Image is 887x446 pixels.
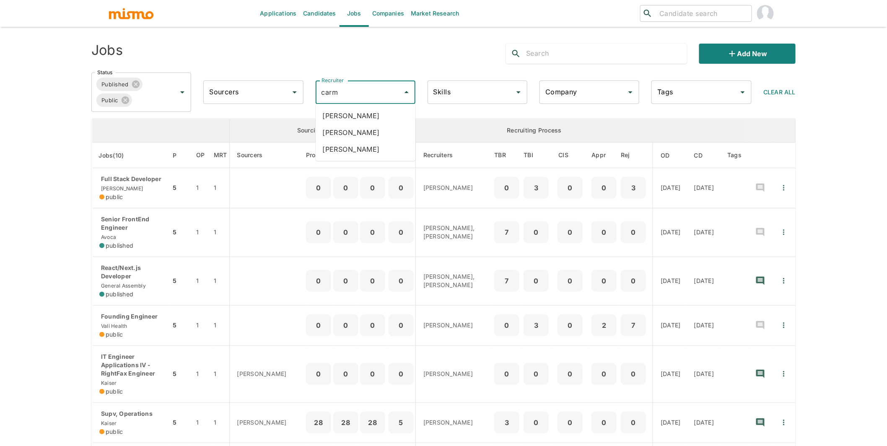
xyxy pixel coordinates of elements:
li: [PERSON_NAME] [316,141,415,158]
input: Candidate search [656,8,748,19]
th: Rejected [619,143,653,168]
td: 5 [171,345,189,402]
td: 5 [171,168,189,208]
p: 0 [309,182,328,194]
p: Full Stack Developer [99,175,164,183]
th: Onboarding Date [653,143,687,168]
div: Published [96,78,143,91]
p: 0 [392,182,410,194]
p: 3 [527,182,545,194]
button: Open [737,86,749,98]
p: 0 [527,275,545,287]
p: 0 [595,275,613,287]
p: 0 [363,368,382,380]
button: Quick Actions [775,365,793,383]
p: 0 [561,182,579,194]
p: 0 [337,319,355,331]
th: To Be Interviewed [521,143,551,168]
li: [PERSON_NAME] [316,107,415,124]
td: 5 [171,208,189,257]
p: [PERSON_NAME], [PERSON_NAME] [423,224,485,241]
p: [PERSON_NAME], [PERSON_NAME] [423,272,485,289]
p: React/Next.js Developer [99,264,164,280]
p: 0 [392,275,410,287]
span: Clear All [764,88,796,96]
th: Client Interview Scheduled [551,143,589,168]
th: Prospects [306,143,333,168]
p: [PERSON_NAME] [423,370,485,378]
p: IT Engineer Applications IV - RightFax Engineer [99,353,164,378]
button: Quick Actions [775,413,793,432]
p: 0 [498,368,516,380]
img: Carmen Vilachá [757,5,774,22]
p: 0 [595,368,613,380]
p: 0 [561,275,579,287]
th: Tags [721,143,748,168]
td: 1 [212,402,229,443]
button: recent-notes [750,364,770,384]
td: 1 [189,208,212,257]
td: [DATE] [687,208,721,257]
button: Open [513,86,524,98]
li: [PERSON_NAME] [316,124,415,141]
span: OD [661,150,681,161]
p: 7 [624,319,643,331]
td: [DATE] [687,168,721,208]
p: Founding Engineer [99,312,164,321]
button: recent-notes [750,412,770,433]
p: 0 [561,417,579,428]
td: 5 [171,257,189,305]
span: Published [96,80,134,89]
td: 5 [171,305,189,345]
p: 3 [624,182,643,194]
div: Public [96,93,132,107]
td: [DATE] [687,402,721,443]
th: Recruiting Process [415,119,653,143]
span: Public [96,96,123,105]
th: To Be Reviewed [492,143,521,168]
p: 0 [392,368,410,380]
th: Sourcers [229,143,306,168]
p: 0 [392,226,410,238]
button: Quick Actions [775,272,793,290]
td: 1 [212,345,229,402]
td: [DATE] [653,208,687,257]
td: [DATE] [653,345,687,402]
button: Quick Actions [775,316,793,334]
td: [DATE] [687,345,721,402]
p: 0 [337,226,355,238]
p: 3 [498,417,516,428]
button: search [506,44,526,64]
p: 0 [527,226,545,238]
span: CD [694,150,714,161]
span: Vali Health [99,323,127,329]
td: 1 [189,345,212,402]
img: logo [108,7,154,20]
p: 0 [498,319,516,331]
td: 1 [212,305,229,345]
th: Open Positions [189,143,212,168]
p: 5 [392,417,410,428]
span: public [106,193,123,201]
button: Quick Actions [775,179,793,197]
p: 28 [363,417,382,428]
p: 7 [498,275,516,287]
p: 28 [309,417,328,428]
p: 0 [527,417,545,428]
button: Add new [699,44,796,64]
td: 5 [171,402,189,443]
p: [PERSON_NAME] [237,370,299,378]
span: published [106,241,133,250]
span: General Assembly [99,283,146,289]
label: Recruiter [322,77,344,84]
p: [PERSON_NAME] [423,321,485,329]
td: 1 [189,168,212,208]
p: 0 [624,368,643,380]
p: [PERSON_NAME] [423,184,485,192]
td: 1 [212,208,229,257]
th: Market Research Total [212,143,229,168]
td: 1 [189,257,212,305]
p: 0 [561,368,579,380]
span: public [106,428,123,436]
td: 1 [212,168,229,208]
